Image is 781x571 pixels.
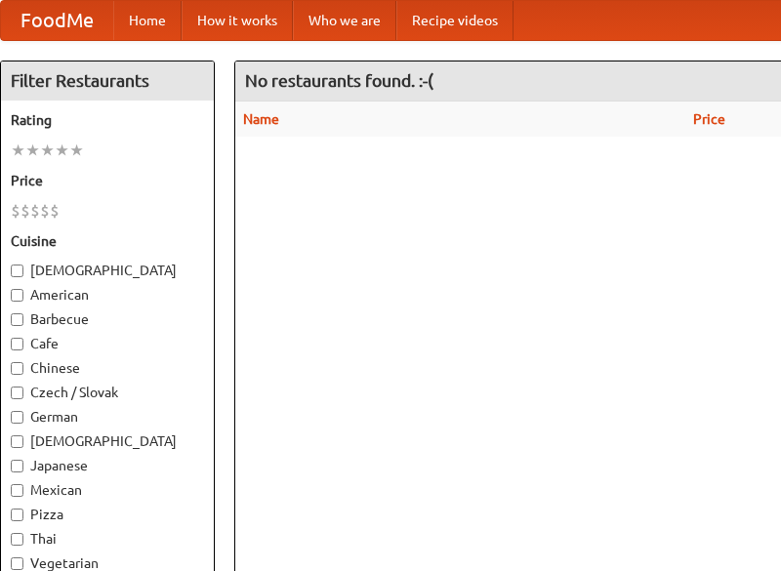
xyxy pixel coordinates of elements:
label: Thai [11,529,204,549]
input: Chinese [11,362,23,375]
label: Cafe [11,334,204,353]
input: Vegetarian [11,557,23,570]
h5: Price [11,171,204,190]
h5: Cuisine [11,231,204,251]
input: [DEMOGRAPHIC_DATA] [11,265,23,277]
input: Barbecue [11,313,23,326]
a: Price [693,111,725,127]
input: [DEMOGRAPHIC_DATA] [11,435,23,448]
input: German [11,411,23,424]
label: Pizza [11,505,204,524]
label: German [11,407,204,427]
li: ★ [69,140,84,161]
a: How it works [182,1,293,40]
a: Home [113,1,182,40]
label: [DEMOGRAPHIC_DATA] [11,261,204,280]
label: American [11,285,204,305]
input: Cafe [11,338,23,350]
li: $ [50,200,60,222]
input: Pizza [11,509,23,521]
li: $ [11,200,21,222]
a: FoodMe [1,1,113,40]
input: Japanese [11,460,23,472]
label: Czech / Slovak [11,383,204,402]
h5: Rating [11,110,204,130]
label: Mexican [11,480,204,500]
li: $ [30,200,40,222]
input: Thai [11,533,23,546]
input: Mexican [11,484,23,497]
li: ★ [40,140,55,161]
li: ★ [25,140,40,161]
li: $ [21,200,30,222]
label: [DEMOGRAPHIC_DATA] [11,431,204,451]
a: Name [243,111,279,127]
a: Recipe videos [396,1,514,40]
li: ★ [11,140,25,161]
label: Japanese [11,456,204,475]
label: Chinese [11,358,204,378]
a: Who we are [293,1,396,40]
li: ★ [55,140,69,161]
li: $ [40,200,50,222]
label: Barbecue [11,309,204,329]
input: Czech / Slovak [11,387,23,399]
input: American [11,289,23,302]
h4: Filter Restaurants [1,61,214,101]
ng-pluralize: No restaurants found. :-( [245,71,433,90]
